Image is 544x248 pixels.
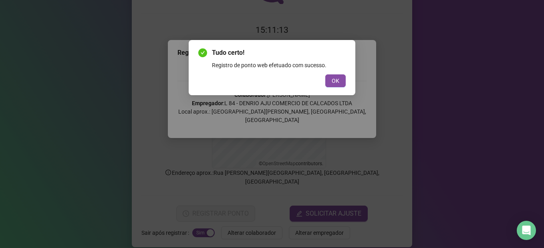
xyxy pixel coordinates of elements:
span: check-circle [198,48,207,57]
button: OK [325,74,346,87]
div: Open Intercom Messenger [517,221,536,240]
span: Tudo certo! [212,48,346,58]
div: Registro de ponto web efetuado com sucesso. [212,61,346,70]
span: OK [332,76,339,85]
